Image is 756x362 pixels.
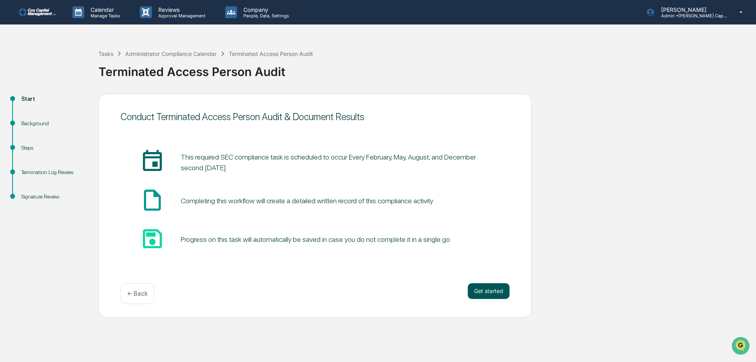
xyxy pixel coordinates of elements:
p: Approval Management [152,13,209,19]
p: ← Back [127,290,148,297]
div: Steps [21,144,86,152]
a: 🔎Data Lookup [5,111,53,125]
iframe: Open customer support [731,336,752,357]
img: logo [19,8,57,16]
div: 🗄️ [57,100,63,106]
p: Company [237,6,293,13]
a: 🗄️Attestations [54,96,101,110]
div: Start [21,95,86,103]
span: Attestations [65,99,98,107]
div: Start new chat [27,60,129,68]
p: Admin • [PERSON_NAME] Capital [655,13,728,19]
span: Preclearance [16,99,51,107]
input: Clear [20,36,130,44]
a: Powered byPylon [56,133,95,139]
span: Pylon [78,134,95,139]
button: Start new chat [134,63,143,72]
span: Data Lookup [16,114,50,122]
div: Conduct Terminated Access Person Audit & Document Results [120,111,510,123]
div: Terminated Access Person Audit [229,50,313,57]
p: Reviews [152,6,209,13]
button: Get started [468,283,510,299]
a: 🖐️Preclearance [5,96,54,110]
pre: This required SEC compliance task is scheduled to occur Every February, May, August, and December... [181,152,490,173]
div: Progress on this task will automatically be saved in case you do not complete it in a single go. [181,235,451,243]
div: Terminated Access Person Audit [98,58,752,79]
div: Tasks [98,50,113,57]
p: [PERSON_NAME] [655,6,728,13]
div: Completing this workflow will create a detailed written record of this compliance activity [181,197,433,205]
p: People, Data, Settings [237,13,293,19]
p: Manage Tasks [84,13,124,19]
div: 🖐️ [8,100,14,106]
div: We're available if you need us! [27,68,100,74]
img: 1746055101610-c473b297-6a78-478c-a979-82029cc54cd1 [8,60,22,74]
span: save_icon [140,226,165,251]
div: Administrator Compliance Calendar [125,50,217,57]
span: insert_drive_file_icon [140,187,165,213]
div: Signature Review [21,193,86,201]
div: Background [21,119,86,128]
div: 🔎 [8,115,14,121]
p: How can we help? [8,17,143,29]
div: Termination Log Review [21,168,86,176]
span: insert_invitation_icon [140,149,165,174]
p: Calendar [84,6,124,13]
